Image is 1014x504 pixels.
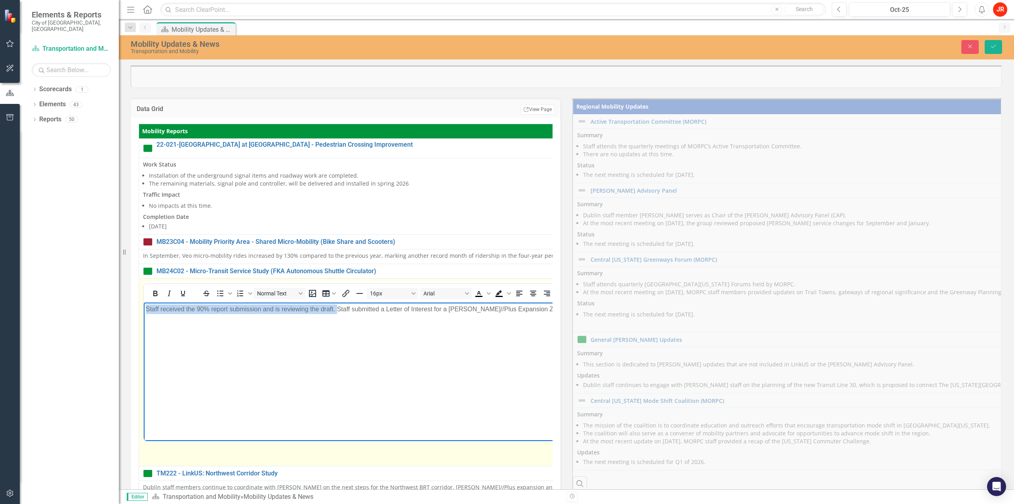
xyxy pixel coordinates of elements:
li: No impacts at this time. [149,202,1011,210]
div: 1 [76,86,88,93]
li: [DATE] [149,222,1011,230]
div: Numbered list [234,288,253,299]
span: Elements & Reports [32,10,111,19]
a: Transportation and Mobility [163,493,240,500]
iframe: Rich Text Area [144,303,1010,441]
button: Font Arial [420,288,472,299]
li: The remaining materials, signal pole and controller, will be delivered and installed in spring 2026 [149,180,1011,188]
button: Insert/edit link [339,288,353,299]
div: Mobility Updates & News [172,25,234,34]
button: Oct-25 [849,2,950,17]
img: ClearPoint Strategy [4,9,18,23]
button: Bold [149,288,162,299]
button: Strikethrough [200,288,213,299]
button: Horizontal line [353,288,366,299]
div: Text color Black [472,288,492,299]
h3: Data Grid [137,105,313,113]
div: Mobility Updates & News [244,493,313,500]
button: Italic [162,288,176,299]
button: Table [320,288,339,299]
div: Oct-25 [852,5,947,15]
div: » [152,493,560,502]
a: TM222 - LinkUS: Northwest Corridor Study [156,470,1011,477]
li: Installation of the underground signal items and roadway work are completed. [149,172,1011,180]
span: Arial [423,290,462,297]
div: Open Intercom Messenger [987,477,1006,496]
strong: Traffic Impact [143,191,180,198]
img: On Target [143,469,152,478]
a: Transportation and Mobility [32,44,111,54]
input: Search ClearPoint... [160,3,826,17]
p: In September, Veo micro-mobility rides increased by 130% compared to the previous year, marking a... [143,252,1011,260]
div: 50 [65,116,78,123]
button: Underline [176,288,190,299]
button: Insert image [306,288,319,299]
small: City of [GEOGRAPHIC_DATA], [GEOGRAPHIC_DATA] [32,19,111,33]
div: Background color Black [492,288,512,299]
button: Align right [540,288,554,299]
strong: Completion Date [143,213,189,220]
button: Align center [526,288,540,299]
button: Search [784,4,824,15]
input: Search Below... [32,63,111,77]
img: On Target [143,144,152,153]
span: Search [796,6,813,12]
a: Scorecards [39,85,72,94]
div: Bullet list [213,288,233,299]
strong: Work Status [143,161,176,168]
button: Font size 16px [367,288,418,299]
img: On Target [143,266,152,276]
a: 22-021-[GEOGRAPHIC_DATA] at [GEOGRAPHIC_DATA] - Pedestrian Crossing Improvement [156,141,1011,148]
span: Normal Text [257,290,296,297]
div: Mobility Updates & News [131,40,625,48]
div: 43 [70,101,82,108]
a: View Page [520,104,555,115]
a: MB23C04 - Mobility Priority Area - Shared Micro-Mobility (Bike Share and Scooters) [156,238,1011,245]
span: 16px [370,290,409,297]
button: Align left [513,288,526,299]
div: Transportation and Mobility [131,48,625,54]
button: Block Normal Text [254,288,305,299]
a: MB24C02 - Micro-Transit Service Study (FKA Autonomous Shuttle Circulator) [156,268,1011,275]
button: JR [993,2,1007,17]
span: Editor [127,493,148,501]
a: Elements [39,100,66,109]
p: Dublin staff members continue to coordinate with [PERSON_NAME] on the next steps for the Northwes... [143,483,1011,491]
img: Off Target [143,237,152,247]
a: Reports [39,115,61,124]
